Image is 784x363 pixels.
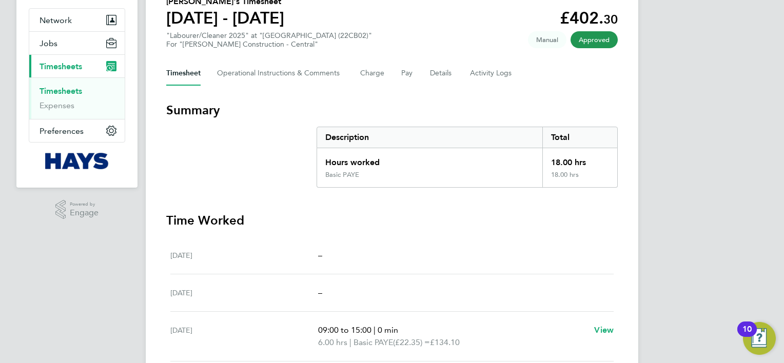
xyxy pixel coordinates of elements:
span: Timesheets [40,62,82,71]
span: This timesheet has been approved. [571,31,618,48]
button: Preferences [29,119,125,142]
div: For "[PERSON_NAME] Construction - Central" [166,40,372,49]
span: 0 min [378,325,398,335]
button: Operational Instructions & Comments [217,61,344,86]
span: Jobs [40,38,57,48]
span: Network [40,15,72,25]
a: Powered byEngage [55,200,99,219]
div: 10 [742,329,752,342]
div: 18.00 hrs [542,171,617,187]
div: Description [317,127,542,148]
button: Network [29,9,125,31]
span: – [318,250,322,260]
span: – [318,288,322,297]
div: [DATE] [170,249,318,261]
div: Hours worked [317,148,542,171]
span: 09:00 to 15:00 [318,325,371,335]
span: Engage [70,209,99,217]
div: "Labourer/Cleaner 2025" at "[GEOGRAPHIC_DATA] (22CB02)" [166,31,372,49]
span: 6.00 hrs [318,337,347,347]
span: | [349,337,351,347]
span: | [374,325,376,335]
span: This timesheet was manually created. [528,31,566,48]
span: £134.10 [430,337,460,347]
h3: Summary [166,102,618,118]
div: Total [542,127,617,148]
h3: Time Worked [166,212,618,229]
button: Details [430,61,454,86]
button: Charge [360,61,385,86]
button: Jobs [29,32,125,54]
div: Basic PAYE [325,171,359,179]
div: 18.00 hrs [542,148,617,171]
span: Preferences [40,126,84,136]
a: Expenses [40,100,74,110]
span: Basic PAYE [354,336,393,349]
span: 30 [603,12,618,27]
span: View [594,325,614,335]
div: [DATE] [170,287,318,299]
a: View [594,324,614,336]
button: Pay [401,61,414,86]
span: Powered by [70,200,99,209]
h1: [DATE] - [DATE] [166,8,284,28]
a: Go to home page [29,153,125,169]
button: Open Resource Center, 10 new notifications [743,322,776,355]
img: hays-logo-retina.png [45,153,109,169]
div: [DATE] [170,324,318,349]
button: Activity Logs [470,61,513,86]
button: Timesheets [29,55,125,77]
span: (£22.35) = [393,337,430,347]
div: Timesheets [29,77,125,119]
button: Timesheet [166,61,201,86]
a: Timesheets [40,86,82,96]
app-decimal: £402. [560,8,618,28]
div: Summary [317,127,618,188]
